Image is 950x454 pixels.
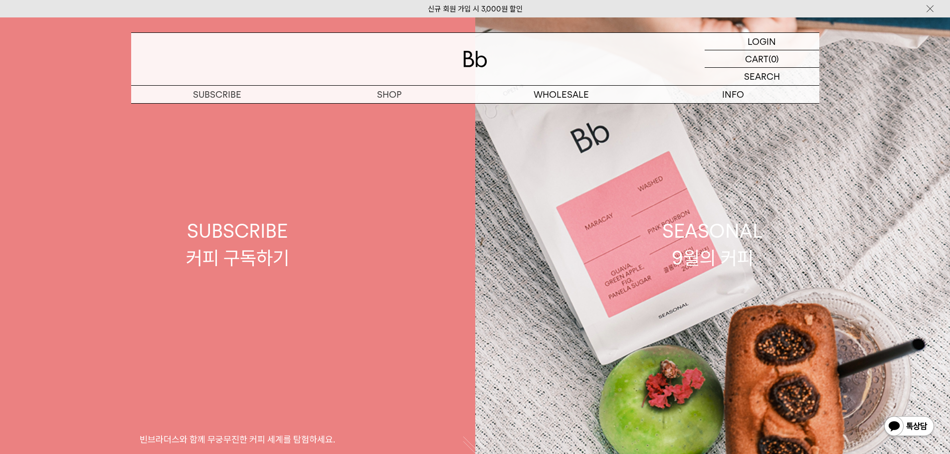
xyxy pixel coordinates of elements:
img: 로고 [463,51,487,67]
p: INFO [647,86,819,103]
a: SHOP [303,86,475,103]
a: SUBSCRIBE [131,86,303,103]
p: (0) [768,50,779,67]
p: WHOLESALE [475,86,647,103]
div: SUBSCRIBE 커피 구독하기 [186,218,289,271]
a: CART (0) [705,50,819,68]
div: SEASONAL 9월의 커피 [662,218,763,271]
a: LOGIN [705,33,819,50]
p: LOGIN [748,33,776,50]
p: SEARCH [744,68,780,85]
a: 신규 회원 가입 시 3,000원 할인 [428,4,523,13]
img: 카카오톡 채널 1:1 채팅 버튼 [883,415,935,439]
p: CART [745,50,768,67]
